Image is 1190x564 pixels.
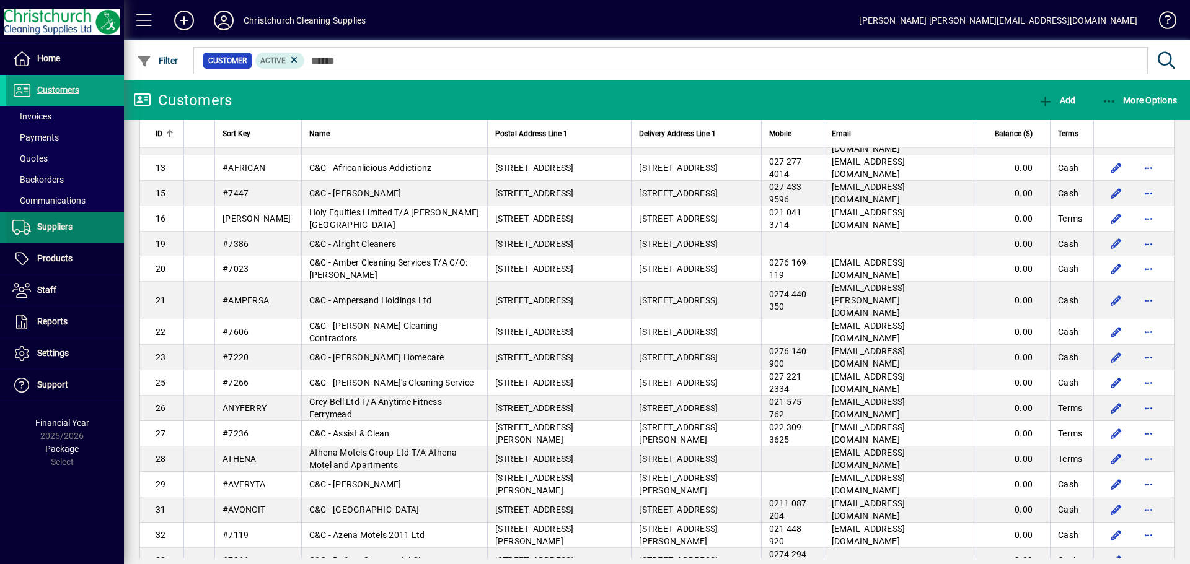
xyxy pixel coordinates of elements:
button: More options [1139,474,1158,494]
span: #AMPERSA [223,295,269,305]
span: [STREET_ADDRESS] [639,327,718,337]
span: Customers [37,85,79,95]
span: Cash [1058,238,1078,250]
td: 0.00 [976,282,1050,319]
span: #AVONCIT [223,505,265,514]
span: C&C - Alright Cleaners [309,239,397,249]
span: Support [37,380,68,389]
span: Cash [1058,162,1078,174]
a: Communications [6,190,124,211]
span: #7606 [223,327,249,337]
span: [STREET_ADDRESS] [495,163,574,173]
td: 0.00 [976,256,1050,282]
mat-chip: Activation Status: Active [255,53,305,69]
button: More options [1139,234,1158,254]
span: Package [45,444,79,454]
span: [EMAIL_ADDRESS][PERSON_NAME][DOMAIN_NAME] [832,283,906,318]
span: [STREET_ADDRESS] [495,403,574,413]
button: Edit [1106,132,1126,152]
span: [STREET_ADDRESS][PERSON_NAME] [639,422,718,445]
span: Terms [1058,127,1078,141]
span: 15 [156,188,166,198]
span: 27 [156,428,166,438]
span: 021 041 3714 [769,207,802,230]
td: 0.00 [976,523,1050,548]
span: Reports [37,316,68,326]
span: [EMAIL_ADDRESS][DOMAIN_NAME] [832,321,906,343]
span: Cash [1058,376,1078,389]
button: More options [1139,209,1158,228]
span: 021 575 762 [769,397,802,419]
span: Sort Key [223,127,250,141]
span: Customer [208,54,247,67]
td: 0.00 [976,446,1050,472]
span: More Options [1102,95,1178,105]
button: Edit [1106,158,1126,178]
a: Invoices [6,106,124,127]
span: [EMAIL_ADDRESS][DOMAIN_NAME] [832,498,906,521]
a: Reports [6,306,124,337]
span: 027 277 4014 [769,157,802,179]
td: 0.00 [976,155,1050,181]
td: 0.00 [976,472,1050,497]
button: More options [1139,449,1158,469]
div: Balance ($) [984,127,1044,141]
a: Suppliers [6,212,124,243]
span: Athena Motels Group Ltd T/A Athena Motel and Apartments [309,448,457,470]
a: Payments [6,127,124,148]
span: 29 [156,479,166,489]
span: ID [156,127,162,141]
span: Grey Bell Ltd T/A Anytime Fitness Ferrymead [309,397,442,419]
span: Backorders [12,175,64,184]
span: Filter [137,56,178,66]
span: [STREET_ADDRESS] [639,352,718,362]
td: 0.00 [976,421,1050,446]
button: Edit [1106,525,1126,545]
button: More options [1139,322,1158,342]
span: [EMAIL_ADDRESS][DOMAIN_NAME] [832,207,906,230]
span: [STREET_ADDRESS][PERSON_NAME] [639,524,718,546]
button: Add [1035,89,1078,111]
span: Cash [1058,351,1078,363]
span: 021 448 920 [769,524,802,546]
span: [STREET_ADDRESS] [639,264,718,274]
a: Support [6,370,124,401]
span: C&C - [PERSON_NAME] Homecare [309,352,444,362]
button: Edit [1106,234,1126,254]
button: Edit [1106,500,1126,519]
span: C&C - [PERSON_NAME] [309,188,402,198]
span: Home [37,53,60,63]
div: Mobile [769,127,816,141]
span: [STREET_ADDRESS] [639,214,718,223]
span: #7236 [223,428,249,438]
button: Edit [1106,474,1126,494]
span: [PERSON_NAME] [223,214,291,223]
span: Email [832,127,851,141]
span: Communications [12,196,86,206]
span: [STREET_ADDRESS] [495,505,574,514]
span: [STREET_ADDRESS] [639,378,718,388]
button: More options [1139,500,1158,519]
span: [STREET_ADDRESS][PERSON_NAME] [495,473,574,495]
span: 22 [156,327,166,337]
span: Name [309,127,330,141]
span: Staff [37,285,56,295]
span: [EMAIL_ADDRESS][DOMAIN_NAME] [832,397,906,419]
span: Mobile [769,127,791,141]
span: [STREET_ADDRESS] [495,327,574,337]
span: 20 [156,264,166,274]
span: #7023 [223,264,249,274]
span: Terms [1058,427,1082,440]
button: Edit [1106,423,1126,443]
button: Edit [1106,347,1126,367]
button: More options [1139,183,1158,203]
span: ATHENA [223,454,257,464]
span: 0211 087 204 [769,498,807,521]
span: 21 [156,295,166,305]
span: [STREET_ADDRESS] [639,295,718,305]
a: Home [6,43,124,74]
span: Cash [1058,478,1078,490]
span: #7386 [223,239,249,249]
span: Cash [1058,503,1078,516]
span: Balance ($) [995,127,1033,141]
